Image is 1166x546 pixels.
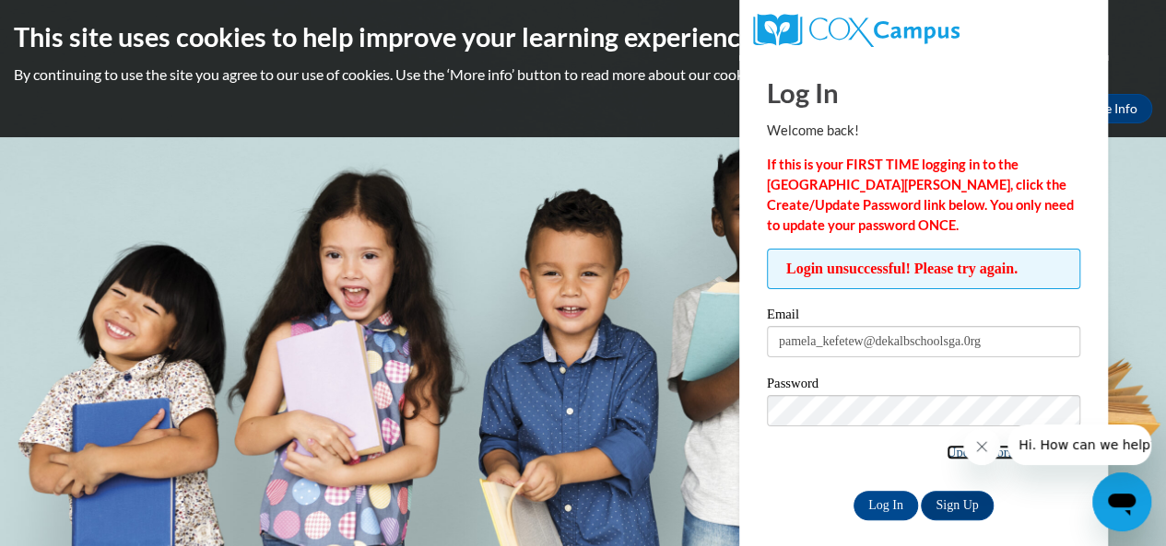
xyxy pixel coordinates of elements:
p: Welcome back! [767,121,1080,141]
p: By continuing to use the site you agree to our use of cookies. Use the ‘More info’ button to read... [14,64,1152,85]
strong: If this is your FIRST TIME logging in to the [GEOGRAPHIC_DATA][PERSON_NAME], click the Create/Upd... [767,157,1074,233]
iframe: Button to launch messaging window [1092,472,1151,531]
h1: Log In [767,74,1080,111]
span: Login unsuccessful! Please try again. [767,249,1080,289]
a: Update/Forgot Password [947,445,1080,459]
img: COX Campus [753,14,960,47]
a: Sign Up [921,491,993,520]
a: More Info [1066,94,1152,123]
input: Log In [854,491,918,520]
iframe: Close message [963,428,1000,465]
span: Hi. How can we help? [11,13,149,28]
label: Email [767,308,1080,326]
iframe: Message from company [1007,424,1151,465]
h2: This site uses cookies to help improve your learning experience. [14,18,1152,55]
label: Password [767,377,1080,395]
